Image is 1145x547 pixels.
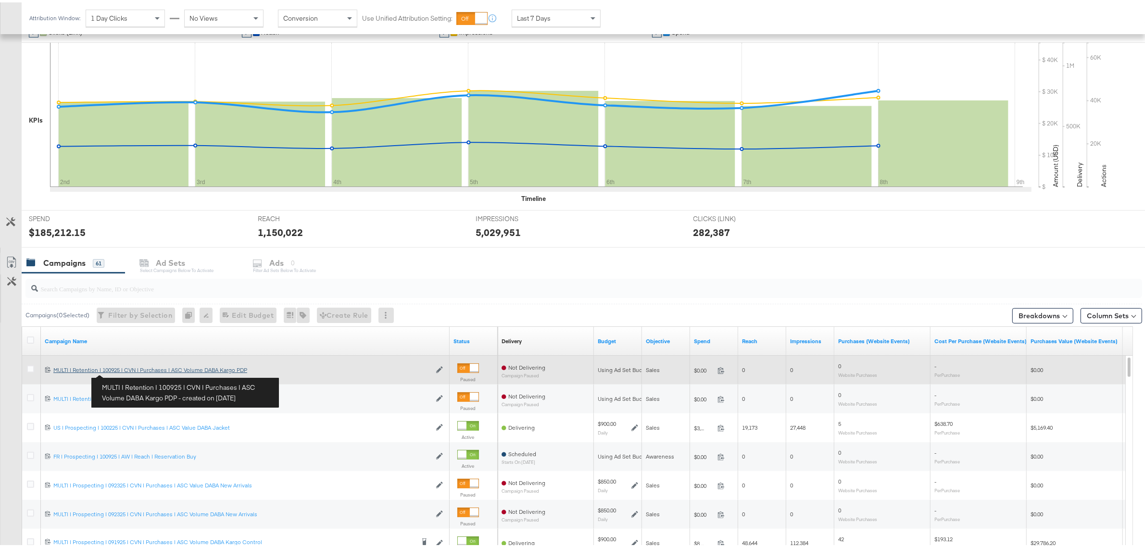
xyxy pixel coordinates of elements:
[742,537,757,544] span: 48,644
[742,422,757,429] span: 19,173
[53,450,431,458] div: FR | Prospecting | 100925 | AW | Reach | Reservation Buy
[934,427,960,433] sub: Per Purchase
[934,398,960,404] sub: Per Purchase
[258,212,330,221] span: REACH
[934,360,936,367] span: -
[453,335,494,343] a: Shows the current state of your Ad Campaign.
[838,418,841,425] span: 5
[838,370,877,375] sub: Website Purchases
[1031,393,1043,400] span: $0.00
[29,113,43,123] div: KPIs
[598,485,608,491] sub: Daily
[790,422,805,429] span: 27,448
[29,12,81,19] div: Attribution Window:
[598,514,608,520] sub: Daily
[189,12,218,20] span: No Views
[522,192,546,201] div: Timeline
[790,335,830,343] a: The number of times your ad was served. On mobile apps an ad is counted as served the first time ...
[508,422,535,429] span: Delivering
[457,432,479,438] label: Active
[934,485,960,491] sub: Per Purchase
[1031,508,1043,515] span: $0.00
[53,393,431,401] a: MULTI | Retention | 100925 | CVN | Purchases | ASC Volume DABA Kargo
[29,212,101,221] span: SPEND
[508,506,545,513] span: Not Delivering
[646,393,660,400] span: Sales
[1099,162,1108,185] text: Actions
[45,335,446,343] a: Your campaign name.
[934,447,936,454] span: -
[694,364,714,372] span: $0.00
[29,223,86,237] div: $185,212.15
[53,364,431,372] a: MULTI | Retention | 100925 | CVN | Purchases | ASC Volume DABA Kargo PDP
[694,509,714,516] span: $0.00
[646,422,660,429] span: Sales
[742,508,745,515] span: 0
[838,389,841,396] span: 0
[25,309,89,317] div: Campaigns ( 0 Selected)
[838,533,844,540] span: 42
[646,537,660,544] span: Sales
[838,504,841,511] span: 0
[502,486,545,491] sub: Campaign Paused
[934,456,960,462] sub: Per Purchase
[838,485,877,491] sub: Website Purchases
[182,305,200,321] div: 0
[53,536,414,544] div: MULTI | Prospecting | 091925 | CVN | Purchases | ASC Volume DABA Kargo Control
[646,364,660,371] span: Sales
[502,371,545,376] sub: Campaign Paused
[646,335,686,343] a: Your campaign's objective.
[53,450,431,459] a: FR | Prospecting | 100925 | AW | Reach | Reservation Buy
[91,12,127,20] span: 1 Day Clicks
[838,427,877,433] sub: Website Purchases
[1031,479,1043,486] span: $0.00
[457,489,479,496] label: Paused
[694,422,714,429] span: $3,193.50
[476,212,548,221] span: IMPRESSIONS
[362,12,453,21] label: Use Unified Attribution Setting:
[742,364,745,371] span: 0
[838,360,841,367] span: 0
[790,450,793,458] span: 0
[508,361,545,369] span: Not Delivering
[1031,537,1056,544] span: $29,786.20
[258,223,303,237] div: 1,150,022
[646,450,674,458] span: Awareness
[53,393,431,400] div: MULTI | Retention | 100925 | CVN | Purchases | ASC Volume DABA Kargo
[790,508,793,515] span: 0
[53,422,431,429] div: US | Prospecting | 100225 | CVN | Purchases | ASC Value DABA Jacket
[93,257,104,265] div: 61
[53,508,431,516] a: MULTI | Prospecting | 092325 | CVN | Purchases | ASC Volume DABA New Arrivals
[457,460,479,467] label: Active
[934,514,960,520] sub: Per Purchase
[790,364,793,371] span: 0
[53,422,431,430] a: US | Prospecting | 100225 | CVN | Purchases | ASC Value DABA Jacket
[694,393,714,400] span: $0.00
[742,393,745,400] span: 0
[838,456,877,462] sub: Website Purchases
[838,514,877,520] sub: Website Purchases
[457,403,479,409] label: Paused
[838,447,841,454] span: 0
[598,335,638,343] a: The maximum amount you're willing to spend on your ads, on average each day or over the lifetime ...
[502,515,545,520] sub: Campaign Paused
[502,399,545,405] sub: Campaign Paused
[598,450,651,458] div: Using Ad Set Budget
[790,537,808,544] span: 112,384
[1051,142,1060,185] text: Amount (USD)
[838,398,877,404] sub: Website Purchases
[508,448,536,455] span: Scheduled
[646,508,660,515] span: Sales
[53,479,431,487] a: MULTI | Prospecting | 092325 | CVN | Purchases | ASC Value DABA New Arrivals
[598,533,616,541] div: $900.00
[476,223,521,237] div: 5,029,951
[502,335,522,343] a: Reflects the ability of your Ad Campaign to achieve delivery based on ad states, schedule and bud...
[693,223,730,237] div: 282,387
[838,475,841,483] span: 0
[598,364,651,372] div: Using Ad Set Budget
[508,390,545,398] span: Not Delivering
[646,479,660,486] span: Sales
[457,374,479,380] label: Paused
[934,475,936,483] span: -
